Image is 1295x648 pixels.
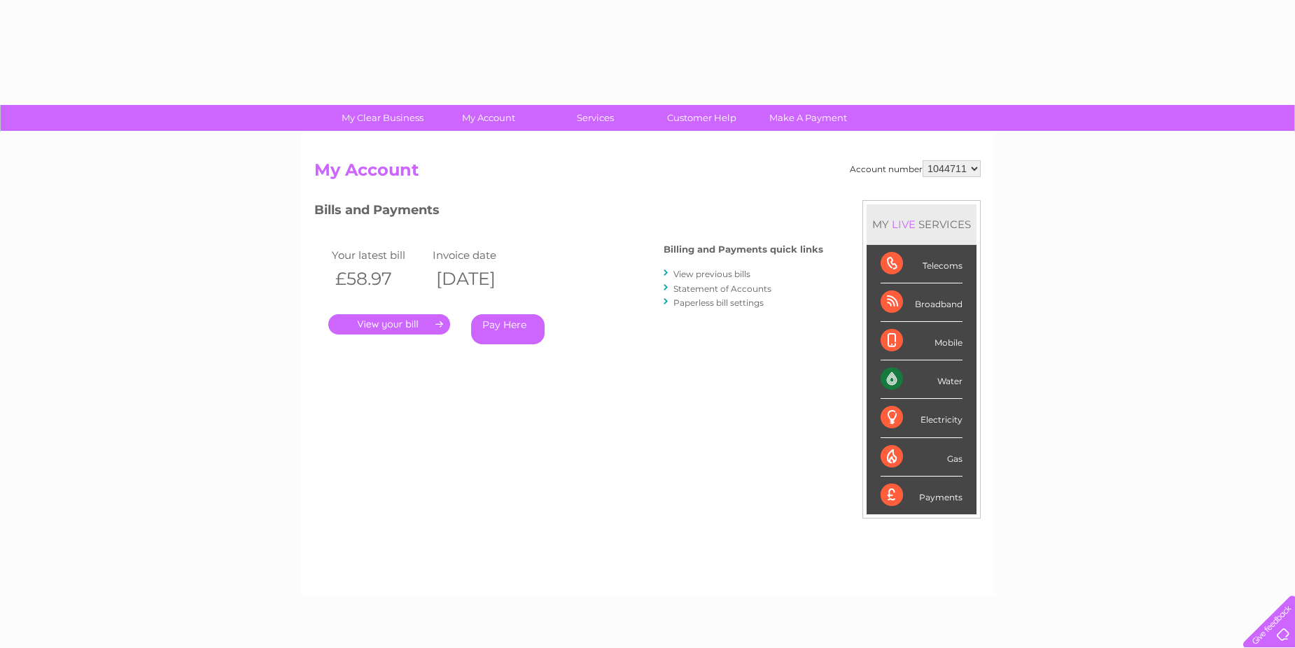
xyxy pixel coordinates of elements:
h4: Billing and Payments quick links [664,244,823,255]
a: . [328,314,450,334]
td: Your latest bill [328,246,429,265]
a: View previous bills [673,269,750,279]
a: My Clear Business [325,105,440,131]
h2: My Account [314,160,981,187]
a: Pay Here [471,314,545,344]
div: Gas [881,438,962,477]
a: Services [538,105,653,131]
div: Mobile [881,322,962,360]
a: My Account [431,105,547,131]
div: MY SERVICES [867,204,976,244]
th: £58.97 [328,265,429,293]
a: Statement of Accounts [673,283,771,294]
a: Paperless bill settings [673,297,764,308]
div: Water [881,360,962,399]
div: Payments [881,477,962,514]
td: Invoice date [429,246,530,265]
div: Account number [850,160,981,177]
a: Make A Payment [750,105,866,131]
h3: Bills and Payments [314,200,823,225]
div: Electricity [881,399,962,437]
th: [DATE] [429,265,530,293]
div: Telecoms [881,245,962,283]
div: LIVE [889,218,918,231]
a: Customer Help [644,105,759,131]
div: Broadband [881,283,962,322]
